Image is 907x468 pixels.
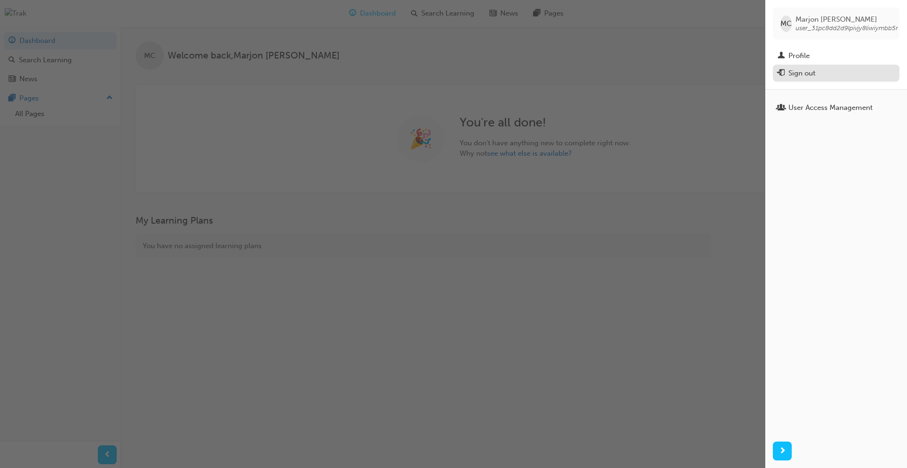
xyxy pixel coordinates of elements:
span: usergroup-icon [778,104,785,112]
span: man-icon [778,52,785,60]
button: Sign out [773,65,899,82]
div: Sign out [788,68,815,79]
div: Profile [788,50,810,61]
div: User Access Management [788,102,873,113]
span: Marjon [PERSON_NAME] [796,15,898,24]
a: Profile [773,47,899,65]
a: User Access Management [773,99,899,117]
span: MC [780,18,792,29]
span: exit-icon [778,69,785,78]
span: user_31pc8dd2d9lpivjy8liwiymbb5r [796,24,898,32]
span: next-icon [779,445,786,457]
